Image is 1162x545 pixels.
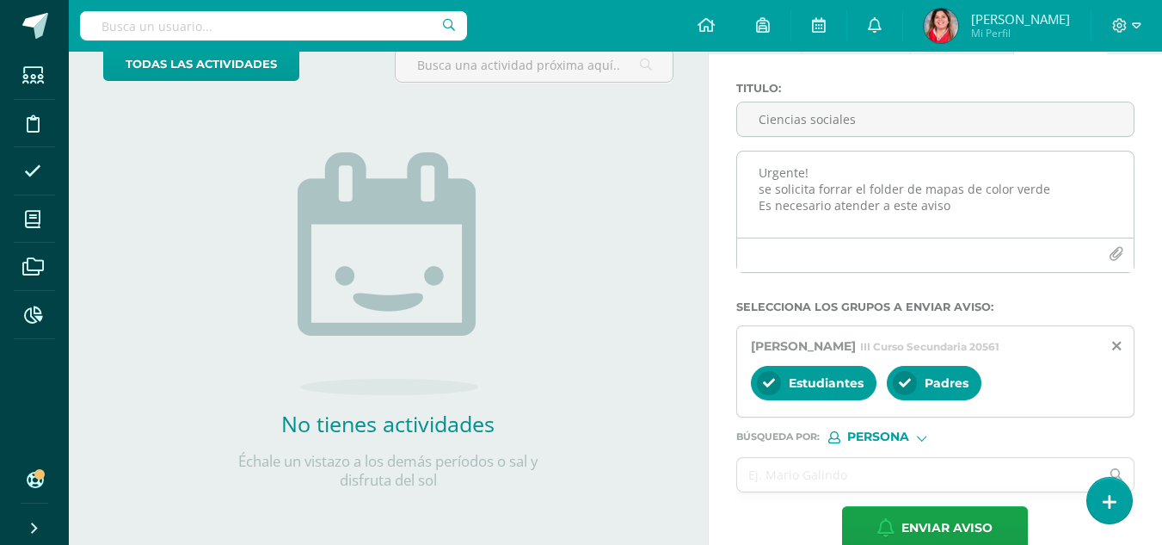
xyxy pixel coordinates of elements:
[736,82,1134,95] label: Titulo :
[971,10,1070,28] span: [PERSON_NAME]
[789,375,864,391] span: Estudiantes
[736,432,820,442] span: Búsqueda por :
[1014,13,1106,54] a: Aviso
[216,452,560,490] p: Échale un vistazo a los demás períodos o sal y disfruta del sol
[847,432,909,442] span: Persona
[298,152,478,395] img: no_activities.png
[828,431,957,443] div: [object Object]
[737,102,1134,136] input: Titulo
[216,409,560,438] h2: No tienes actividades
[80,11,467,40] input: Busca un usuario...
[103,47,299,81] a: todas las Actividades
[925,375,968,391] span: Padres
[860,340,999,353] span: III Curso Secundaria 20561
[737,152,1134,238] textarea: Urgente! se solicita forrar el folder de mapas de color verde Es necesario atender a este aviso
[911,13,1013,54] a: Evento
[751,338,856,354] span: [PERSON_NAME]
[971,26,1070,40] span: Mi Perfil
[802,13,910,54] a: Examen
[736,300,1134,313] label: Selecciona los grupos a enviar aviso :
[737,458,1100,492] input: Ej. Mario Galindo
[924,9,958,43] img: 1f42d0250f0c2d94fd93832b9b2e1ee8.png
[709,13,802,54] a: Tarea
[396,48,672,82] input: Busca una actividad próxima aquí...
